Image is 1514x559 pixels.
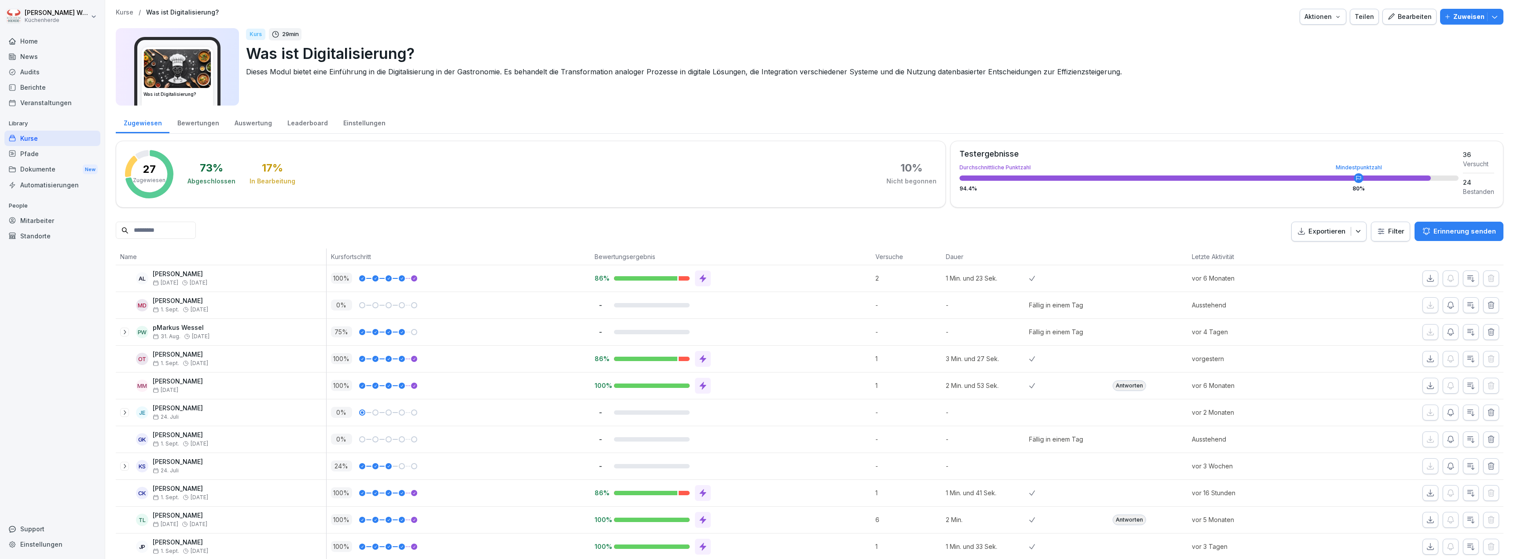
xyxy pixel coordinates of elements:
p: - [595,408,607,417]
div: 17 % [262,163,283,173]
p: - [875,435,941,444]
a: Standorte [4,228,100,244]
p: vor 6 Monaten [1192,381,1319,390]
p: 100 % [331,273,352,284]
p: 1 [875,488,941,497]
div: In Bearbeitung [250,177,295,186]
p: 3 Min. und 27 Sek. [946,354,1029,363]
div: News [4,49,100,64]
p: [PERSON_NAME] [153,297,208,305]
span: 24. Juli [153,468,179,474]
div: Fällig in einem Tag [1029,300,1083,310]
span: 1. Sept. [153,548,179,554]
p: 0 % [331,300,352,311]
p: 1 [875,542,941,551]
div: Antworten [1113,515,1146,525]
p: 100 % [331,380,352,391]
p: vor 16 Stunden [1192,488,1319,497]
p: 100 % [331,353,352,364]
p: [PERSON_NAME] [153,405,203,412]
a: Kurse [116,9,133,16]
div: Filter [1377,227,1404,236]
div: Durchschnittliche Punktzahl [959,165,1459,170]
p: 2 [875,274,941,283]
a: Zugewiesen [116,111,169,133]
div: Bearbeiten [1387,12,1432,22]
a: DokumenteNew [4,161,100,178]
p: Letzte Aktivität [1192,252,1315,261]
p: 6 [875,515,941,524]
p: - [595,328,607,336]
p: 100% [595,381,607,390]
p: 27 [143,164,156,175]
p: 24 % [331,460,352,471]
p: 75 % [331,326,352,337]
span: 31. Aug. [153,333,180,340]
div: OT [136,353,148,365]
div: Mindestpunktzahl [1336,165,1382,170]
button: Aktionen [1300,9,1346,25]
div: Support [4,521,100,537]
a: Pfade [4,146,100,161]
p: [PERSON_NAME] [153,270,207,278]
div: Fällig in einem Tag [1029,435,1083,444]
p: - [595,435,607,443]
div: 80 % [1352,186,1365,191]
p: 86% [595,274,607,282]
button: Teilen [1350,9,1379,25]
p: Küchenherde [25,17,89,23]
a: Home [4,33,100,49]
button: Exportieren [1291,222,1367,241]
div: Kurse [4,131,100,146]
a: Bewertungen [169,111,227,133]
div: JP [136,541,148,553]
p: 2 Min. [946,515,1029,524]
p: - [875,461,941,471]
p: 1 Min. und 23 Sek. [946,274,1029,283]
p: 1 [875,354,941,363]
button: Filter [1371,222,1410,241]
div: Nicht begonnen [886,177,937,186]
div: Testergebnisse [959,150,1459,158]
p: 86% [595,354,607,363]
p: People [4,199,100,213]
div: Teilen [1355,12,1374,22]
a: Was ist Digitalisierung? [146,9,219,16]
div: GK [136,433,148,446]
p: - [875,327,941,336]
p: 1 Min. und 41 Sek. [946,488,1029,497]
a: Mitarbeiter [4,213,100,228]
div: Einstellungen [4,537,100,552]
p: vor 6 Monaten [1192,274,1319,283]
p: - [595,301,607,309]
p: [PERSON_NAME] [153,539,208,546]
p: 86% [595,489,607,497]
p: vor 5 Monaten [1192,515,1319,524]
p: Was ist Digitalisierung? [246,42,1496,65]
p: - [875,300,941,310]
span: 24. Juli [153,414,179,420]
span: [DATE] [192,333,209,340]
p: pMarkus Wessel [153,324,209,332]
p: [PERSON_NAME] [153,458,203,466]
p: 2 Min. und 53 Sek. [946,381,1029,390]
p: 1 Min. und 33 Sek. [946,542,1029,551]
div: KS [136,460,148,472]
div: Veranstaltungen [4,95,100,110]
p: vor 3 Wochen [1192,461,1319,471]
p: - [946,408,1029,417]
span: [DATE] [191,548,208,554]
p: Kursfortschritt [331,252,586,261]
a: Auswertung [227,111,279,133]
span: 1. Sept. [153,441,179,447]
div: Bestanden [1463,187,1494,196]
p: Erinnerung senden [1433,227,1496,236]
p: vorgestern [1192,354,1319,363]
span: [DATE] [191,441,208,447]
p: vor 2 Monaten [1192,408,1319,417]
